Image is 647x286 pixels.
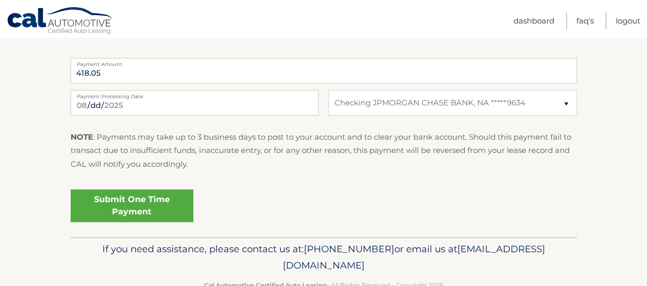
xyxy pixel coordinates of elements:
[77,241,570,274] p: If you need assistance, please contact us at: or email us at
[514,12,554,29] a: Dashboard
[576,12,594,29] a: FAQ's
[71,132,93,142] strong: NOTE
[616,12,640,29] a: Logout
[71,90,319,116] input: Payment Date
[71,58,577,83] input: Payment Amount
[71,58,577,66] label: Payment Amount
[71,90,319,98] label: Payment Processing Date
[7,7,114,36] a: Cal Automotive
[71,130,577,171] p: : Payments may take up to 3 business days to post to your account and to clear your bank account....
[71,189,193,222] a: Submit One Time Payment
[304,243,394,255] span: [PHONE_NUMBER]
